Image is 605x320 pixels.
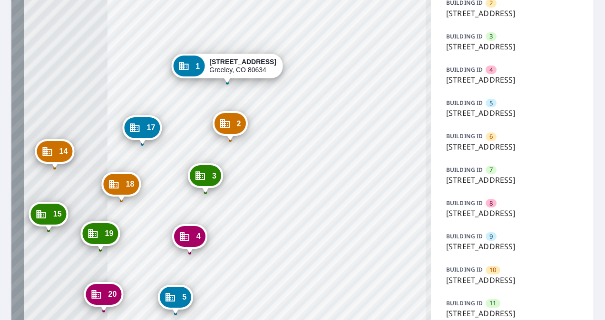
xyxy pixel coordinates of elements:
[158,285,193,314] div: Dropped pin, building 5, Commercial property, 3950 W 12th St Greeley, CO 80634
[446,274,578,286] p: [STREET_ADDRESS]
[80,221,120,251] div: Dropped pin, building 19, Commercial property, 3950 W 12th St Greeley, CO 80634
[446,74,578,85] p: [STREET_ADDRESS]
[489,232,493,241] span: 9
[105,230,113,237] span: 19
[196,233,201,240] span: 4
[84,282,123,311] div: Dropped pin, building 20, Commercial property, 3950 W 12th St Greeley, CO 80634
[446,41,578,52] p: [STREET_ADDRESS]
[489,99,493,108] span: 5
[35,139,74,169] div: Dropped pin, building 14, Commercial property, 3950 W 12th St Greeley, CO 80634
[126,180,134,188] span: 18
[122,115,162,145] div: Dropped pin, building 17, Commercial property, 3950 W 12th St Greeley, CO 80634
[446,99,483,107] p: BUILDING ID
[446,107,578,119] p: [STREET_ADDRESS]
[171,54,283,83] div: Dropped pin, building 1, Commercial property, 3950 W 12th St Greeley, CO 80634
[59,148,68,155] span: 14
[446,32,483,40] p: BUILDING ID
[446,8,578,19] p: [STREET_ADDRESS]
[489,66,493,75] span: 4
[212,172,216,179] span: 3
[172,224,207,254] div: Dropped pin, building 4, Commercial property, 3950 W 12th St Greeley, CO 80634
[446,132,483,140] p: BUILDING ID
[108,291,117,298] span: 20
[446,141,578,152] p: [STREET_ADDRESS]
[446,199,483,207] p: BUILDING ID
[489,132,493,141] span: 6
[446,265,483,273] p: BUILDING ID
[489,199,493,208] span: 8
[489,32,493,41] span: 3
[146,124,155,131] span: 17
[489,165,493,174] span: 7
[188,163,223,193] div: Dropped pin, building 3, Commercial property, 3950 W 12th St Greeley, CO 80634
[209,58,276,66] strong: [STREET_ADDRESS]
[212,111,247,141] div: Dropped pin, building 2, Commercial property, 3950 W 12th St Greeley, CO 80634
[446,241,578,252] p: [STREET_ADDRESS]
[446,66,483,74] p: BUILDING ID
[446,299,483,307] p: BUILDING ID
[446,308,578,319] p: [STREET_ADDRESS]
[446,174,578,186] p: [STREET_ADDRESS]
[209,58,276,74] div: Greeley, CO 80634
[489,265,496,274] span: 10
[446,232,483,240] p: BUILDING ID
[101,172,141,201] div: Dropped pin, building 18, Commercial property, 3950 W 12th St Greeley, CO 80634
[29,202,68,231] div: Dropped pin, building 15, Commercial property, 3950 W 12th St Greeley, CO 80634
[53,210,62,217] span: 15
[446,166,483,174] p: BUILDING ID
[182,293,186,301] span: 5
[195,63,200,70] span: 1
[236,120,241,127] span: 2
[489,299,496,308] span: 11
[446,207,578,219] p: [STREET_ADDRESS]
